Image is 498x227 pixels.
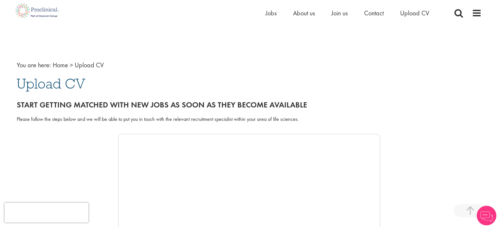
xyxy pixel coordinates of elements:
a: Jobs [266,9,277,17]
a: breadcrumb link [53,61,68,69]
h2: Start getting matched with new jobs as soon as they become available [17,101,482,109]
span: > [70,61,73,69]
div: Please follow the steps below and we will be able to put you in touch with the relevant recruitme... [17,116,482,123]
a: Upload CV [400,9,429,17]
a: Contact [364,9,384,17]
img: Chatbot [477,206,496,225]
span: Upload CV [75,61,104,69]
a: About us [293,9,315,17]
a: Join us [331,9,348,17]
iframe: reCAPTCHA [5,203,88,222]
span: Upload CV [17,75,85,92]
span: You are here: [17,61,51,69]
